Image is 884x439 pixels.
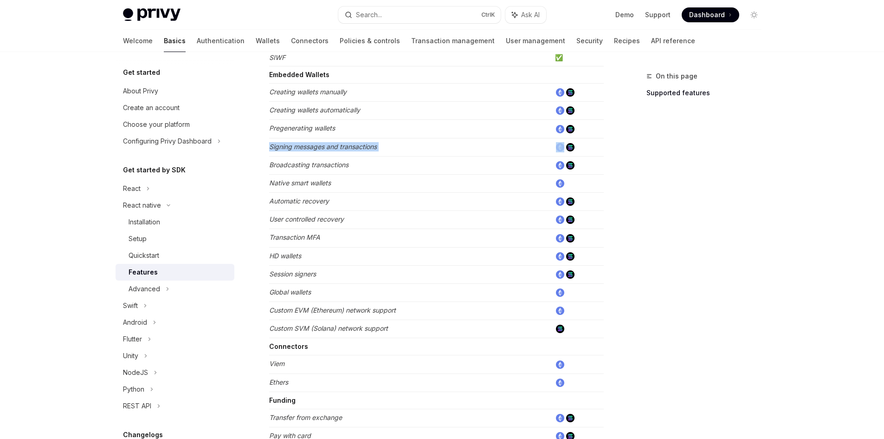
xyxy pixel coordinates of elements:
[269,306,396,314] em: Custom EVM (Ethereum) network support
[521,10,540,20] span: Ask AI
[116,99,234,116] a: Create an account
[269,71,329,79] strong: Embedded Wallets
[129,283,160,295] div: Advanced
[505,7,546,23] button: Ask AI
[123,200,161,211] div: React native
[556,88,564,97] img: ethereum.png
[566,234,574,242] img: solana.png
[645,10,671,20] a: Support
[269,288,311,296] em: Global wallets
[356,9,382,20] div: Search...
[129,233,147,244] div: Setup
[411,30,495,52] a: Transaction management
[566,143,574,151] img: solana.png
[566,106,574,115] img: solana.png
[129,216,160,228] div: Installation
[556,216,564,224] img: ethereum.png
[566,414,574,422] img: solana.png
[269,161,348,169] em: Broadcasting transactions
[646,85,769,100] a: Supported features
[129,250,159,261] div: Quickstart
[566,252,574,261] img: solana.png
[116,264,234,281] a: Features
[682,7,739,22] a: Dashboard
[269,378,288,386] em: Ethers
[747,7,761,22] button: Toggle dark mode
[551,49,604,66] td: ✅
[556,179,564,188] img: ethereum.png
[123,334,142,345] div: Flutter
[116,83,234,99] a: About Privy
[269,342,308,350] strong: Connectors
[556,125,564,133] img: ethereum.png
[614,30,640,52] a: Recipes
[338,7,501,23] button: Search...CtrlK
[556,197,564,206] img: ethereum.png
[256,30,280,52] a: Wallets
[269,413,342,421] em: Transfer from exchange
[556,252,564,261] img: ethereum.png
[566,270,574,279] img: solana.png
[556,288,564,297] img: ethereum.png
[556,307,564,315] img: ethereum.png
[556,234,564,242] img: ethereum.png
[556,270,564,279] img: ethereum.png
[269,143,377,151] em: Signing messages and transactions
[116,116,234,133] a: Choose your platform
[556,414,564,422] img: ethereum.png
[566,161,574,170] img: solana.png
[123,119,190,130] div: Choose your platform
[269,270,316,278] em: Session signers
[116,214,234,230] a: Installation
[269,360,284,367] em: Viem
[269,215,344,223] em: User controlled recovery
[197,30,245,52] a: Authentication
[556,325,564,333] img: solana.png
[123,183,141,194] div: React
[123,350,138,361] div: Unity
[116,230,234,247] a: Setup
[123,8,181,21] img: light logo
[656,71,697,82] span: On this page
[116,247,234,264] a: Quickstart
[123,317,147,328] div: Android
[269,396,296,404] strong: Funding
[123,400,151,412] div: REST API
[123,367,148,378] div: NodeJS
[269,233,320,241] em: Transaction MFA
[651,30,695,52] a: API reference
[269,179,331,187] em: Native smart wallets
[269,53,285,61] em: SIWF
[269,106,360,114] em: Creating wallets automatically
[269,124,335,132] em: Pregenerating wallets
[269,324,388,332] em: Custom SVM (Solana) network support
[123,85,158,97] div: About Privy
[566,216,574,224] img: solana.png
[576,30,603,52] a: Security
[566,125,574,133] img: solana.png
[123,164,186,176] h5: Get started by SDK
[689,10,725,20] span: Dashboard
[123,136,212,147] div: Configuring Privy Dashboard
[123,67,160,78] h5: Get started
[566,88,574,97] img: solana.png
[556,143,564,151] img: ethereum.png
[164,30,186,52] a: Basics
[123,300,138,311] div: Swift
[340,30,400,52] a: Policies & controls
[556,106,564,115] img: ethereum.png
[481,11,495,19] span: Ctrl K
[129,267,158,278] div: Features
[566,197,574,206] img: solana.png
[615,10,634,20] a: Demo
[556,379,564,387] img: ethereum.png
[269,88,347,96] em: Creating wallets manually
[556,161,564,170] img: ethereum.png
[123,30,153,52] a: Welcome
[123,384,144,395] div: Python
[269,252,301,260] em: HD wallets
[269,197,329,205] em: Automatic recovery
[556,360,564,369] img: ethereum.png
[291,30,329,52] a: Connectors
[506,30,565,52] a: User management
